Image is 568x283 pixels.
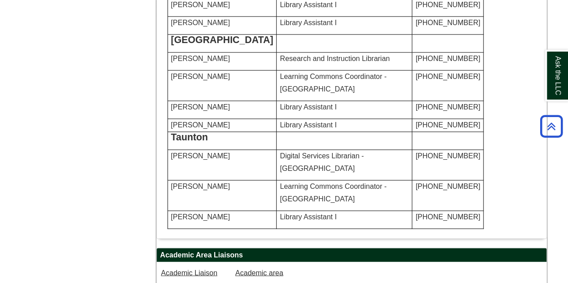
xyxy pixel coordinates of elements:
span: Research and Instruction Librarian [280,55,390,62]
span: Library Assistant I [280,121,336,129]
span: [PERSON_NAME] [171,73,230,80]
span: [PHONE_NUMBER] [415,103,480,111]
u: Academic area [235,269,283,276]
span: Library Assistant I [280,19,336,26]
span: Library Assistant I [280,103,336,111]
span: [PHONE_NUMBER] [415,183,480,190]
span: [PERSON_NAME] [171,121,230,129]
span: Library Assistant I [280,213,336,221]
span: [PERSON_NAME] [171,19,230,26]
span: [PERSON_NAME] [171,1,230,9]
span: [PHONE_NUMBER] [415,121,480,129]
span: [PHONE_NUMBER] [415,73,480,80]
span: [PHONE_NUMBER] [415,55,480,62]
span: Learning Commons Coordinator - [GEOGRAPHIC_DATA] [280,183,386,203]
a: Back to Top [537,120,566,132]
u: Academic Liaison [161,269,217,276]
span: [PHONE_NUMBER] [415,213,480,221]
h2: Academic Area Liaisons [157,248,546,262]
span: [PHONE_NUMBER] [415,152,480,160]
span: Learning Commons Coordinator - [GEOGRAPHIC_DATA] [280,73,386,93]
span: [GEOGRAPHIC_DATA] [171,35,273,45]
span: [PERSON_NAME] [171,103,230,111]
span: [PHONE_NUMBER] [415,19,480,26]
span: [PERSON_NAME] [171,213,230,221]
span: Taunton [171,132,208,143]
span: Library Assistant I [280,1,336,9]
span: [PHONE_NUMBER] [415,1,480,9]
span: [PERSON_NAME] [171,183,230,190]
span: Digital Services Librarian - [GEOGRAPHIC_DATA] [280,152,364,172]
span: [PERSON_NAME] [171,152,230,160]
span: [PERSON_NAME] [171,55,230,62]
